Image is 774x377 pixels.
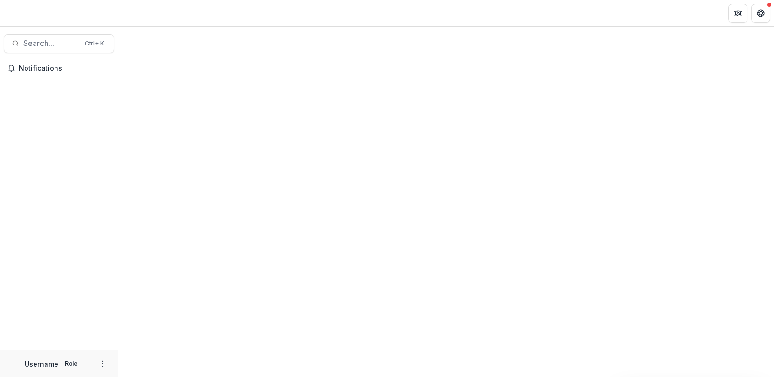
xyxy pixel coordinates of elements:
[19,64,110,72] span: Notifications
[62,359,81,368] p: Role
[83,38,106,49] div: Ctrl + K
[751,4,770,23] button: Get Help
[4,61,114,76] button: Notifications
[25,359,58,369] p: Username
[4,34,114,53] button: Search...
[97,358,109,369] button: More
[728,4,747,23] button: Partners
[23,39,79,48] span: Search...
